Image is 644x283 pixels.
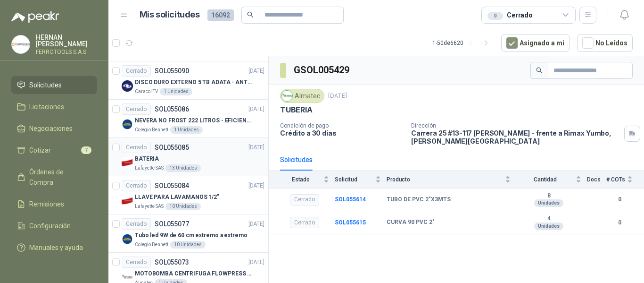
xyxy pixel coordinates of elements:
[534,223,563,230] div: Unidades
[122,195,133,206] img: Company Logo
[122,218,151,230] div: Cerrado
[294,63,351,77] h3: GSOL005429
[29,221,71,231] span: Configuración
[135,88,158,95] p: Caracol TV
[280,105,313,115] p: TUBERIA
[29,199,64,209] span: Remisiones
[11,163,97,191] a: Órdenes de Compra
[577,34,633,52] button: No Leídos
[606,171,644,188] th: # COTs
[165,203,201,210] div: 10 Unidades
[122,180,151,191] div: Cerrado
[248,258,264,267] p: [DATE]
[516,171,587,188] th: Cantidad
[516,192,581,200] b: 8
[11,141,97,159] a: Cotizar7
[606,176,625,183] span: # COTs
[36,49,97,55] p: FERROTOOLS S.A.S.
[247,11,254,18] span: search
[501,34,570,52] button: Asignado a mi
[11,120,97,137] a: Negociaciones
[534,199,563,207] div: Unidades
[290,217,319,228] div: Cerrado
[155,182,189,189] p: SOL055084
[280,154,313,165] div: Solicitudes
[122,80,133,92] img: Company Logo
[387,196,451,204] b: TUBO DE PVC 2"X3MTS
[108,100,268,138] a: CerradoSOL055086[DATE] Company LogoNEVERA NO FROST 222 LITROS - EFICIENCIA ENERGETICA AColegio Be...
[29,242,83,253] span: Manuales y ayuda
[11,239,97,257] a: Manuales y ayuda
[248,220,264,229] p: [DATE]
[290,194,319,206] div: Cerrado
[280,89,324,103] div: Almatec
[122,119,133,130] img: Company Logo
[335,171,387,188] th: Solicitud
[36,34,97,47] p: HERNAN [PERSON_NAME]
[11,11,59,23] img: Logo peakr
[269,171,335,188] th: Estado
[248,105,264,114] p: [DATE]
[140,8,200,22] h1: Mis solicitudes
[135,164,164,172] p: Lafayette SAS
[108,61,268,100] a: CerradoSOL055090[DATE] Company LogoDISCO DURO EXTERNO 5 TB ADATA - ANTIGOLPESCaracol TV1 Unidades
[122,257,151,268] div: Cerrado
[432,35,494,51] div: 1 - 50 de 6620
[11,76,97,94] a: Solicitudes
[135,203,164,210] p: Lafayette SAS
[135,154,159,163] p: BATERIA
[248,143,264,152] p: [DATE]
[487,12,503,20] div: 0
[29,102,64,112] span: Licitaciones
[155,221,189,227] p: SOL055077
[11,98,97,116] a: Licitaciones
[387,171,516,188] th: Producto
[135,241,168,249] p: Colegio Bennett
[335,176,373,183] span: Solicitud
[122,272,133,283] img: Company Logo
[155,144,189,151] p: SOL055085
[122,142,151,153] div: Cerrado
[248,181,264,190] p: [DATE]
[135,193,219,202] p: LLAVE PARA LAVAMANOS 1/2"
[122,233,133,245] img: Company Logo
[122,157,133,168] img: Company Logo
[536,67,543,74] span: search
[160,88,192,95] div: 1 Unidades
[12,35,30,53] img: Company Logo
[165,164,201,172] div: 13 Unidades
[29,167,88,188] span: Órdenes de Compra
[282,91,292,101] img: Company Logo
[122,65,151,77] div: Cerrado
[170,126,203,134] div: 1 Unidades
[248,67,264,76] p: [DATE]
[108,214,268,253] a: CerradoSOL055077[DATE] Company LogoTubo led 9W de 60 cm extremo a extremoColegio Bennett10 Unidades
[280,129,404,137] p: Crédito a 30 días
[29,123,73,134] span: Negociaciones
[155,106,189,112] p: SOL055086
[135,231,247,240] p: Tubo led 9W de 60 cm extremo a extremo
[135,126,168,134] p: Colegio Bennett
[280,122,404,129] p: Condición de pago
[487,10,533,20] div: Cerrado
[155,68,189,74] p: SOL055090
[387,219,435,226] b: CURVA 90 PVC 2"
[170,241,206,249] div: 10 Unidades
[135,116,252,125] p: NEVERA NO FROST 222 LITROS - EFICIENCIA ENERGETICA A
[280,176,322,183] span: Estado
[207,9,234,21] span: 16092
[335,219,366,226] a: SOL055615
[135,269,252,278] p: MOTOBOMBA CENTRIFUGA FLOWPRESS 1.5HP-220
[29,80,62,90] span: Solicitudes
[606,195,633,204] b: 0
[516,215,581,223] b: 4
[516,176,574,183] span: Cantidad
[81,146,91,154] span: 7
[155,259,189,266] p: SOL055073
[587,171,606,188] th: Docs
[387,176,503,183] span: Producto
[335,196,366,203] a: SOL055614
[122,103,151,115] div: Cerrado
